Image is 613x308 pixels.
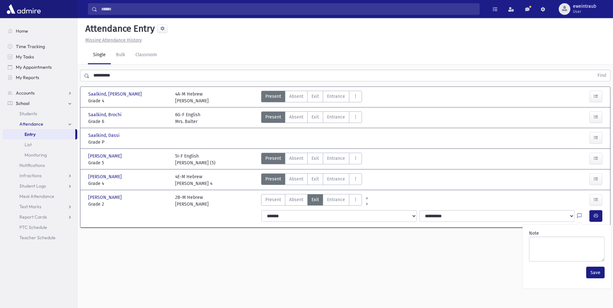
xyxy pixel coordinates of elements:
[88,139,169,146] span: Grade P
[289,196,303,203] span: Absent
[19,204,41,210] span: Test Marks
[312,176,319,182] span: Exit
[3,129,75,139] a: Entry
[3,139,77,150] a: List
[3,108,77,119] a: Students
[312,114,319,120] span: Exit
[312,196,319,203] span: Exit
[85,37,142,43] u: Missing Attendance History
[3,41,77,52] a: Time Tracking
[3,72,77,83] a: My Reports
[16,28,28,34] span: Home
[3,232,77,243] a: Teacher Schedule
[19,162,45,168] span: Notifications
[3,212,77,222] a: Report Cards
[586,267,605,278] button: Save
[97,3,479,15] input: Search
[83,23,155,34] h5: Attendance Entry
[175,173,212,187] div: 4E-M Hebrew [PERSON_NAME] 4
[3,170,77,181] a: Infractions
[327,93,345,100] span: Entrance
[175,111,200,125] div: 6G-F English Mrs. Balter
[327,114,345,120] span: Entrance
[312,155,319,162] span: Exit
[19,235,56,241] span: Teacher Schedule
[130,46,162,64] a: Classroom
[88,91,143,98] span: Saalkind, [PERSON_NAME]
[16,54,34,60] span: My Tasks
[88,46,111,64] a: Single
[88,98,169,104] span: Grade 4
[261,194,362,208] div: AttTypes
[3,201,77,212] a: Test Marks
[265,93,281,100] span: Present
[3,52,77,62] a: My Tasks
[3,160,77,170] a: Notifications
[265,155,281,162] span: Present
[594,70,610,81] button: Find
[261,91,362,104] div: AttTypes
[3,150,77,160] a: Monitoring
[265,196,281,203] span: Present
[3,191,77,201] a: Meal Attendance
[289,176,303,182] span: Absent
[3,26,77,36] a: Home
[16,90,35,96] span: Accounts
[573,4,596,9] span: eweintraub
[19,111,37,117] span: Students
[3,62,77,72] a: My Appointments
[88,111,123,118] span: Saalkind, Brochi
[175,91,209,104] div: 4A-M Hebrew [PERSON_NAME]
[529,230,539,237] label: Note
[16,64,52,70] span: My Appointments
[111,46,130,64] a: Bulk
[3,88,77,98] a: Accounts
[573,9,596,14] span: User
[265,176,281,182] span: Present
[3,98,77,108] a: School
[25,142,32,148] span: List
[25,152,47,158] span: Monitoring
[88,132,121,139] span: Saalkind, Dassi
[88,118,169,125] span: Grade 6
[16,44,45,49] span: Time Tracking
[289,155,303,162] span: Absent
[16,75,39,80] span: My Reports
[5,3,42,15] img: AdmirePro
[327,176,345,182] span: Entrance
[19,183,46,189] span: Student Logs
[261,153,362,166] div: AttTypes
[25,131,36,137] span: Entry
[3,222,77,232] a: PTC Schedule
[88,173,123,180] span: [PERSON_NAME]
[88,159,169,166] span: Grade 5
[88,201,169,208] span: Grade 2
[19,224,47,230] span: PTC Schedule
[88,194,123,201] span: [PERSON_NAME]
[19,173,42,179] span: Infractions
[3,181,77,191] a: Student Logs
[16,100,29,106] span: School
[3,119,77,129] a: Attendance
[289,93,303,100] span: Absent
[265,114,281,120] span: Present
[88,180,169,187] span: Grade 4
[19,214,47,220] span: Report Cards
[261,173,362,187] div: AttTypes
[261,111,362,125] div: AttTypes
[88,153,123,159] span: [PERSON_NAME]
[175,194,209,208] div: 2B-M Hebrew [PERSON_NAME]
[175,153,216,166] div: 5I-F English [PERSON_NAME] (5)
[83,37,142,43] a: Missing Attendance History
[327,196,345,203] span: Entrance
[289,114,303,120] span: Absent
[19,193,54,199] span: Meal Attendance
[19,121,43,127] span: Attendance
[327,155,345,162] span: Entrance
[312,93,319,100] span: Exit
